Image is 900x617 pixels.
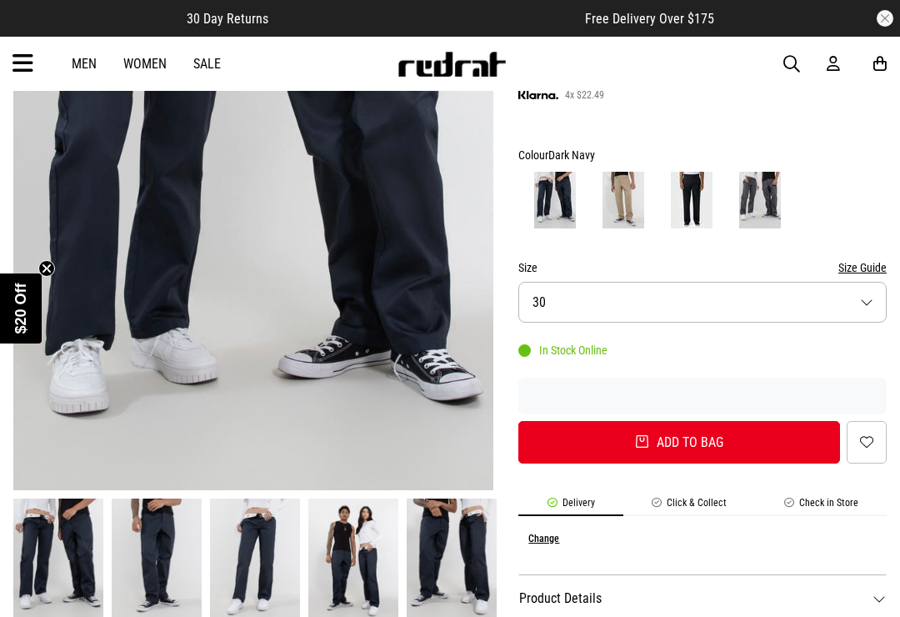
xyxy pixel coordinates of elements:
img: Charcoal [739,172,781,228]
button: Next [9,558,19,559]
li: Click & Collect [623,497,756,516]
img: Khaki [602,172,644,228]
span: 30 Day Returns [187,11,268,27]
div: In Stock Online [518,344,607,357]
button: Change [528,533,559,544]
button: Size Guide [838,258,887,278]
span: 4x $22.49 [558,88,611,102]
img: Black [671,172,712,228]
a: Men [72,56,97,72]
li: Check in Store [755,497,887,516]
button: 30 [518,282,887,323]
button: Open LiveChat chat widget [13,7,63,57]
div: Size [518,258,887,278]
img: Dark Navy [534,172,576,228]
span: Dark Navy [548,148,595,162]
a: Women [123,56,167,72]
div: Colour [518,145,887,165]
li: Delivery [518,497,623,516]
span: 30 [532,294,546,310]
img: KLARNA [518,91,558,100]
span: $20 Off [12,283,29,334]
button: Close teaser [38,260,55,277]
iframe: Customer reviews powered by Trustpilot [302,10,552,27]
span: Free Delivery Over $175 [585,11,714,27]
iframe: Customer reviews powered by Trustpilot [518,388,887,404]
img: Redrat logo [397,52,507,77]
a: Sale [193,56,221,72]
button: Add to bag [518,421,840,464]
